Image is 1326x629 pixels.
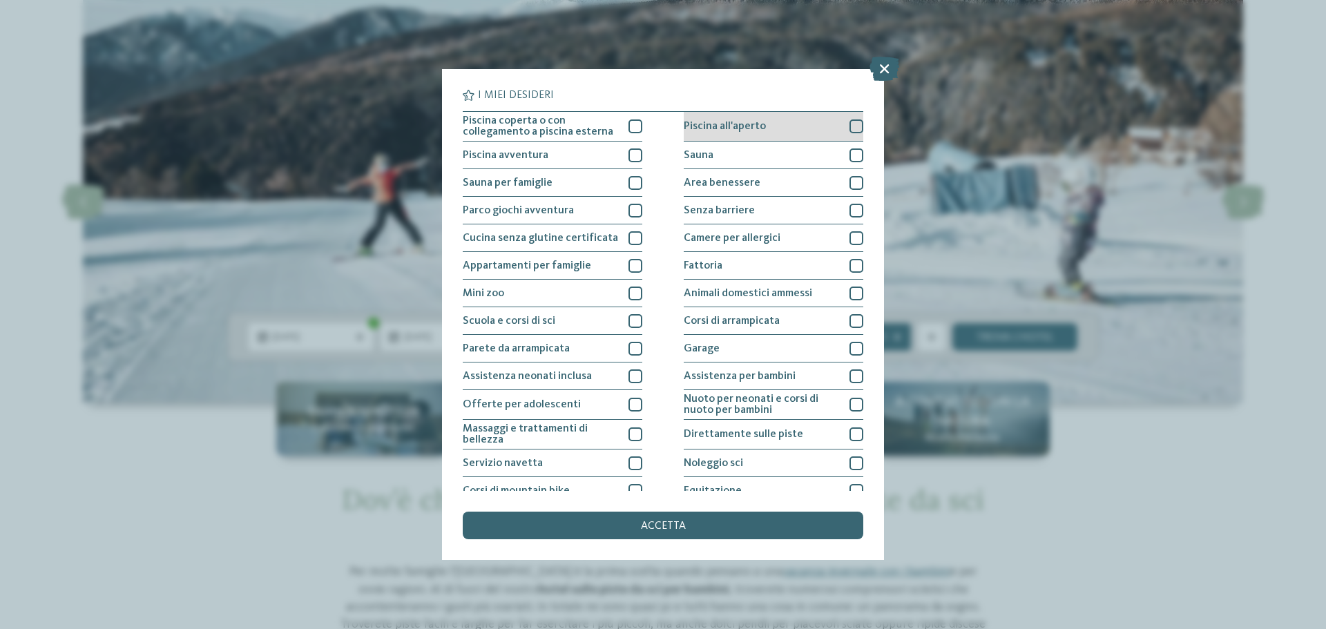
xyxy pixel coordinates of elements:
[463,371,592,382] span: Assistenza neonati inclusa
[684,371,796,382] span: Assistenza per bambini
[684,394,839,416] span: Nuoto per neonati e corsi di nuoto per bambini
[684,233,780,244] span: Camere per allergici
[684,121,766,132] span: Piscina all'aperto
[478,90,554,101] span: I miei desideri
[684,316,780,327] span: Corsi di arrampicata
[463,288,504,299] span: Mini zoo
[463,115,618,137] span: Piscina coperta o con collegamento a piscina esterna
[684,260,722,271] span: Fattoria
[463,458,543,469] span: Servizio navetta
[463,260,591,271] span: Appartamenti per famiglie
[463,316,555,327] span: Scuola e corsi di sci
[641,521,686,532] span: accetta
[463,150,548,161] span: Piscina avventura
[684,177,760,188] span: Area benessere
[463,177,552,188] span: Sauna per famiglie
[684,288,812,299] span: Animali domestici ammessi
[684,429,803,440] span: Direttamente sulle piste
[463,423,618,445] span: Massaggi e trattamenti di bellezza
[684,343,720,354] span: Garage
[463,343,570,354] span: Parete da arrampicata
[684,150,713,161] span: Sauna
[463,485,570,496] span: Corsi di mountain bike
[684,458,743,469] span: Noleggio sci
[463,233,618,244] span: Cucina senza glutine certificata
[684,205,755,216] span: Senza barriere
[463,399,581,410] span: Offerte per adolescenti
[463,205,574,216] span: Parco giochi avventura
[684,485,742,496] span: Equitazione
